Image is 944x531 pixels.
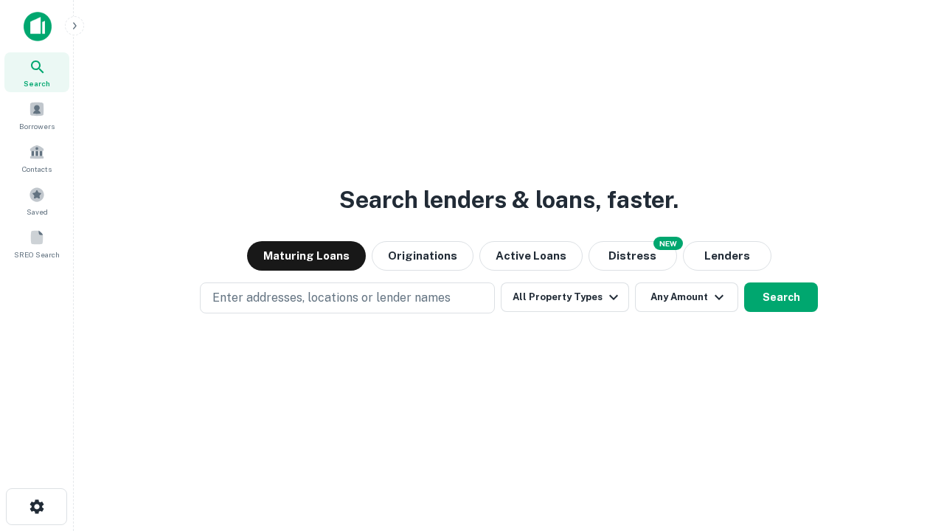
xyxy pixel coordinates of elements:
[589,241,677,271] button: Search distressed loans with lien and other non-mortgage details.
[22,163,52,175] span: Contacts
[744,282,818,312] button: Search
[27,206,48,218] span: Saved
[4,138,69,178] a: Contacts
[24,12,52,41] img: capitalize-icon.png
[479,241,583,271] button: Active Loans
[24,77,50,89] span: Search
[683,241,771,271] button: Lenders
[501,282,629,312] button: All Property Types
[4,95,69,135] a: Borrowers
[4,52,69,92] a: Search
[372,241,473,271] button: Originations
[200,282,495,313] button: Enter addresses, locations or lender names
[870,413,944,484] iframe: Chat Widget
[212,289,451,307] p: Enter addresses, locations or lender names
[653,237,683,250] div: NEW
[4,181,69,221] a: Saved
[247,241,366,271] button: Maturing Loans
[635,282,738,312] button: Any Amount
[19,120,55,132] span: Borrowers
[14,249,60,260] span: SREO Search
[4,223,69,263] a: SREO Search
[339,182,678,218] h3: Search lenders & loans, faster.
